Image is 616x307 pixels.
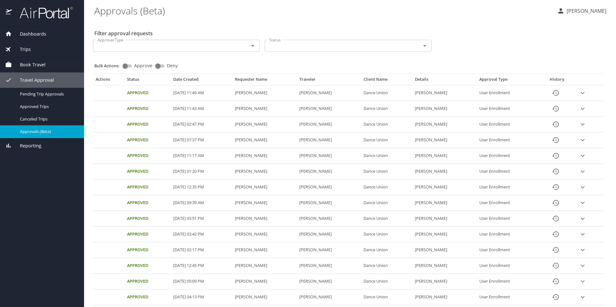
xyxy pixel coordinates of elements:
[297,77,361,85] th: Traveler
[297,211,361,227] td: [PERSON_NAME]
[477,117,538,132] td: User Enrollment
[477,258,538,274] td: User Enrollment
[124,148,171,164] td: Approved
[548,195,563,211] button: History
[361,289,412,305] td: Dance Union
[548,132,563,148] button: History
[297,117,361,132] td: [PERSON_NAME]
[171,274,232,289] td: [DATE] 05:09 PM
[124,227,171,242] td: Approved
[578,229,587,239] button: expand row
[477,211,538,227] td: User Enrollment
[297,258,361,274] td: [PERSON_NAME]
[412,195,476,211] td: [PERSON_NAME]
[578,292,587,302] button: expand row
[548,289,563,305] button: History
[477,101,538,117] td: User Enrollment
[412,164,476,179] td: [PERSON_NAME]
[578,151,587,161] button: expand row
[124,195,171,211] td: Approved
[20,116,76,122] span: Canceled Trips
[124,85,171,101] td: Approved
[578,245,587,255] button: expand row
[361,85,412,101] td: Dance Union
[297,274,361,289] td: [PERSON_NAME]
[171,77,232,85] th: Date Created
[232,211,296,227] td: [PERSON_NAME]
[412,117,476,132] td: [PERSON_NAME]
[232,242,296,258] td: [PERSON_NAME]
[548,148,563,163] button: History
[548,258,563,273] button: History
[12,61,46,68] span: Book Travel
[124,289,171,305] td: Approved
[420,41,429,50] button: Open
[124,258,171,274] td: Approved
[477,164,538,179] td: User Enrollment
[578,198,587,208] button: expand row
[361,132,412,148] td: Dance Union
[578,277,587,286] button: expand row
[412,258,476,274] td: [PERSON_NAME]
[548,274,563,289] button: History
[171,117,232,132] td: [DATE] 02:47 PM
[578,104,587,113] button: expand row
[578,261,587,270] button: expand row
[477,227,538,242] td: User Enrollment
[171,227,232,242] td: [DATE] 03:42 PM
[412,132,476,148] td: [PERSON_NAME]
[578,214,587,223] button: expand row
[297,132,361,148] td: [PERSON_NAME]
[124,164,171,179] td: Approved
[548,227,563,242] button: History
[361,148,412,164] td: Dance Union
[361,101,412,117] td: Dance Union
[297,101,361,117] td: [PERSON_NAME]
[124,132,171,148] td: Approved
[578,120,587,129] button: expand row
[477,77,538,85] th: Approval Type
[412,289,476,305] td: [PERSON_NAME]
[412,85,476,101] td: [PERSON_NAME]
[297,85,361,101] td: [PERSON_NAME]
[171,164,232,179] td: [DATE] 01:20 PM
[477,132,538,148] td: User Enrollment
[232,179,296,195] td: [PERSON_NAME]
[297,195,361,211] td: [PERSON_NAME]
[361,227,412,242] td: Dance Union
[124,77,171,85] th: Status
[232,195,296,211] td: [PERSON_NAME]
[171,258,232,274] td: [DATE] 12:45 PM
[232,258,296,274] td: [PERSON_NAME]
[6,6,13,19] img: icon-airportal.png
[548,117,563,132] button: History
[412,179,476,195] td: [PERSON_NAME]
[477,195,538,211] td: User Enrollment
[361,117,412,132] td: Dance Union
[361,211,412,227] td: Dance Union
[171,148,232,164] td: [DATE] 11:17 AM
[232,132,296,148] td: [PERSON_NAME]
[232,164,296,179] td: [PERSON_NAME]
[361,179,412,195] td: Dance Union
[361,242,412,258] td: Dance Union
[232,117,296,132] td: [PERSON_NAME]
[171,289,232,305] td: [DATE] 04:13 PM
[94,63,125,69] p: Bulk Actions:
[412,77,476,85] th: Details
[232,77,296,85] th: Requester Name
[171,242,232,258] td: [DATE] 02:17 PM
[12,142,41,149] span: Reporting
[171,132,232,148] td: [DATE] 07:37 PM
[297,148,361,164] td: [PERSON_NAME]
[548,101,563,116] button: History
[477,148,538,164] td: User Enrollment
[124,179,171,195] td: Approved
[94,1,552,21] h1: Approvals (Beta)
[548,85,563,101] button: History
[412,274,476,289] td: [PERSON_NAME]
[12,30,46,37] span: Dashboards
[477,289,538,305] td: User Enrollment
[124,101,171,117] td: Approved
[548,179,563,195] button: History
